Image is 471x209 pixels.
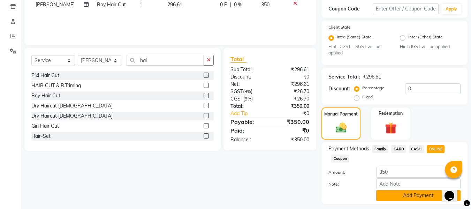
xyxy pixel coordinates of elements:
[427,145,445,153] span: ONLINE
[230,96,243,102] span: CGST
[225,136,270,143] div: Balance :
[225,73,270,81] div: Discount:
[323,181,371,187] label: Note:
[332,121,350,134] img: _cash.svg
[376,190,461,201] button: Add Payment
[328,85,350,92] div: Discount:
[270,126,314,135] div: ₹0
[36,1,75,8] span: [PERSON_NAME]
[442,181,464,202] iframe: chat widget
[270,136,314,143] div: ₹350.00
[261,1,269,8] span: 350
[225,66,270,73] div: Sub Total:
[31,92,60,99] div: Boy Hair Cut
[328,24,351,30] label: Client State
[328,5,372,13] div: Coupon Code
[230,55,246,63] span: Total
[270,73,314,81] div: ₹0
[323,169,371,176] label: Amount:
[220,1,227,8] span: 0 F
[127,55,204,66] input: Search or Scan
[270,103,314,110] div: ₹350.00
[363,73,381,81] div: ₹296.61
[372,145,388,153] span: Family
[270,118,314,126] div: ₹350.00
[373,3,439,14] input: Enter Offer / Coupon Code
[270,88,314,95] div: ₹26.70
[97,1,126,8] span: Boy Hair Cut
[337,34,372,42] label: Intra (Same) State
[225,81,270,88] div: Net:
[379,110,403,117] label: Redemption
[31,72,59,79] div: Pixi Hair Cut
[331,155,349,163] span: Coupon
[328,145,369,152] span: Payment Methods
[245,96,251,102] span: 9%
[31,133,51,140] div: Hair-Set
[225,126,270,135] div: Paid:
[225,88,270,95] div: ( )
[376,178,461,189] input: Add Note
[225,103,270,110] div: Total:
[270,66,314,73] div: ₹296.61
[230,88,243,95] span: SGST
[328,73,360,81] div: Service Total:
[270,81,314,88] div: ₹296.61
[225,110,277,117] a: Add Tip
[225,118,270,126] div: Payable:
[324,111,358,117] label: Manual Payment
[362,85,385,91] label: Percentage
[230,1,231,8] span: |
[376,167,461,178] input: Amount
[409,145,424,153] span: CASH
[31,102,113,110] div: Dry Haircut [DEMOGRAPHIC_DATA]
[391,145,406,153] span: CARD
[400,44,461,50] small: Hint : IGST will be applied
[31,122,59,130] div: Girl Hair Cut
[441,4,461,14] button: Apply
[328,44,389,57] small: Hint : CGST + SGST will be applied
[31,112,113,120] div: Dry Haircut [DEMOGRAPHIC_DATA]
[408,34,443,42] label: Inter (Other) State
[270,95,314,103] div: ₹26.70
[139,1,142,8] span: 1
[234,1,242,8] span: 0 %
[31,82,81,89] div: HAIR CUT & B.Triming
[167,1,182,8] span: 296.61
[225,95,270,103] div: ( )
[278,110,315,117] div: ₹0
[362,94,373,100] label: Fixed
[244,89,251,94] span: 9%
[381,121,400,135] img: _gift.svg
